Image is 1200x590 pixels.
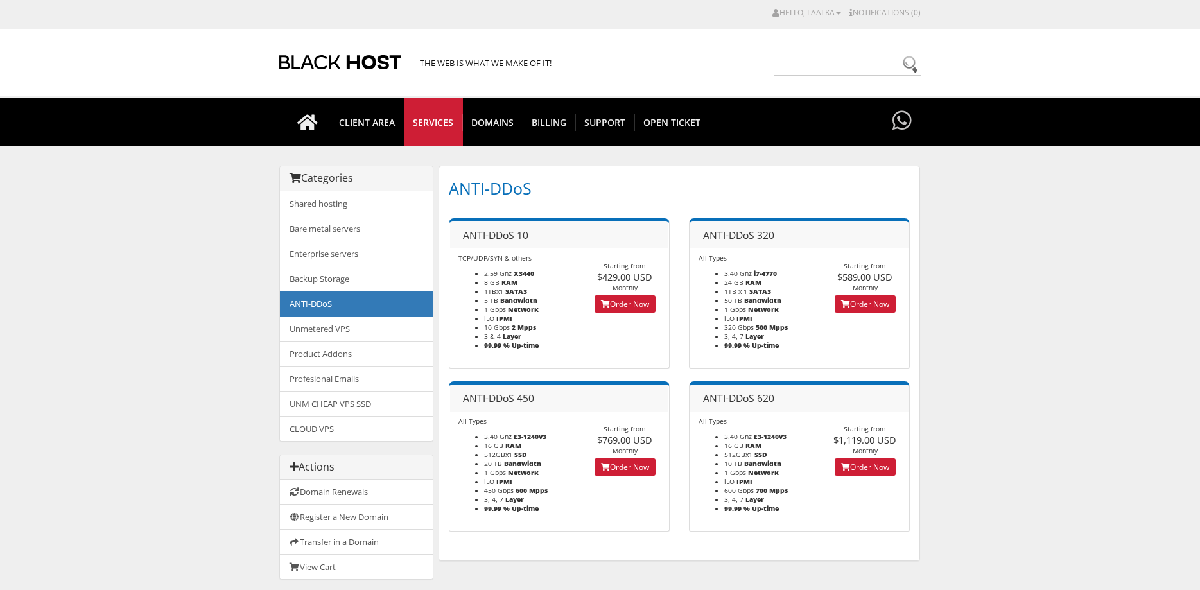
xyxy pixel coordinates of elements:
b: 700 Mpps [756,486,788,495]
b: 99.99 % [724,504,750,513]
span: 1 Gbps [724,305,746,314]
b: SSD [754,450,767,459]
a: Register a New Domain [280,504,433,530]
span: iLO [484,477,494,486]
div: Starting from Monthly [581,261,669,292]
span: 20 TB [484,459,502,468]
b: Network [748,305,779,314]
b: E3-1240v3 [754,432,787,441]
b: 99.99 % [484,341,510,350]
a: Shared hosting [280,191,433,216]
span: 10 Gbps [484,323,510,332]
a: Backup Storage [280,266,433,291]
a: Enterprise servers [280,241,433,266]
span: 10 TB [724,459,742,468]
b: E3-1240v3 [514,432,546,441]
span: 512GBx1 [484,450,512,459]
b: SATA3 [505,287,527,296]
a: UNM CHEAP VPS SSD [280,391,433,417]
b: Layer [503,332,521,341]
a: Transfer in a Domain [280,529,433,555]
span: 16 GB [724,441,743,450]
span: iLO [724,477,735,486]
a: Product Addons [280,341,433,367]
a: Order Now [835,295,896,313]
b: IPMI [496,314,512,323]
b: 99.99 % [484,504,510,513]
span: ANTI-DDoS 320 [703,228,774,242]
div: Starting from Monthly [581,424,669,455]
p: TCP/UDP/SYN & others [458,254,572,263]
b: Up-time [752,341,779,350]
span: 3, 4, 7 [484,495,503,504]
b: Up-time [752,504,779,513]
h3: Actions [290,462,423,473]
b: SATA3 [749,287,771,296]
a: Notifications (0) [849,7,921,18]
b: RAM [745,441,761,450]
span: Domains [462,114,523,131]
a: Have questions? [889,98,915,145]
h3: Categories [290,173,423,184]
span: 3.40 Ghz [724,432,752,441]
span: 3 & 4 [484,332,501,341]
span: 1 Gbps [724,468,746,477]
b: Network [508,305,539,314]
span: 5 TB [484,296,498,305]
b: 99.99 % [724,341,750,350]
span: 600 Gbps [724,486,754,495]
span: 3, 4, 7 [724,332,743,341]
a: View Cart [280,554,433,579]
a: Domain Renewals [280,480,433,505]
b: IPMI [496,477,512,486]
b: IPMI [736,314,752,323]
p: All Types [699,254,812,263]
span: 3.40 Ghz [724,269,752,278]
span: ANTI-DDoS 10 [463,228,528,242]
b: RAM [505,441,521,450]
b: IPMI [736,477,752,486]
a: Hello, LaaLkA [772,7,841,18]
span: iLO [724,314,735,323]
a: Profesional Emails [280,366,433,392]
b: 500 Mpps [756,323,788,332]
b: Bandwidth [500,296,537,305]
span: 50 TB [724,296,742,305]
span: 450 Gbps [484,486,514,495]
b: Up-time [512,504,539,513]
b: Layer [745,495,764,504]
b: SSD [514,450,527,459]
span: $589.00 USD [837,270,892,283]
a: Order Now [595,458,656,476]
a: Billing [523,98,576,146]
b: Layer [505,495,524,504]
span: $429.00 USD [597,270,652,283]
span: 16 GB [484,441,503,450]
div: Starting from Monthly [821,424,909,455]
span: 24 GB [724,278,743,287]
a: CLIENT AREA [330,98,404,146]
b: Bandwidth [744,459,781,468]
b: RAM [745,278,761,287]
b: Bandwidth [744,296,781,305]
a: Order Now [595,295,656,313]
p: All Types [458,417,572,426]
span: 3, 4, 7 [724,495,743,504]
span: The Web is what we make of it! [413,57,552,69]
span: 2.59 Ghz [484,269,512,278]
b: Bandwidth [504,459,541,468]
a: CLOUD VPS [280,416,433,441]
b: Layer [745,332,764,341]
a: Order Now [835,458,896,476]
b: Network [508,468,539,477]
span: 320 Gbps [724,323,754,332]
span: ANTI-DDoS 620 [703,391,774,405]
a: Go to homepage [284,98,331,146]
span: SERVICES [404,114,463,131]
b: 2 Mpps [512,323,536,332]
b: 600 Mpps [516,486,548,495]
span: 8 GB [484,278,500,287]
span: 3.40 Ghz [484,432,512,441]
a: Bare metal servers [280,216,433,241]
a: ANTI-DDoS [280,291,433,317]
